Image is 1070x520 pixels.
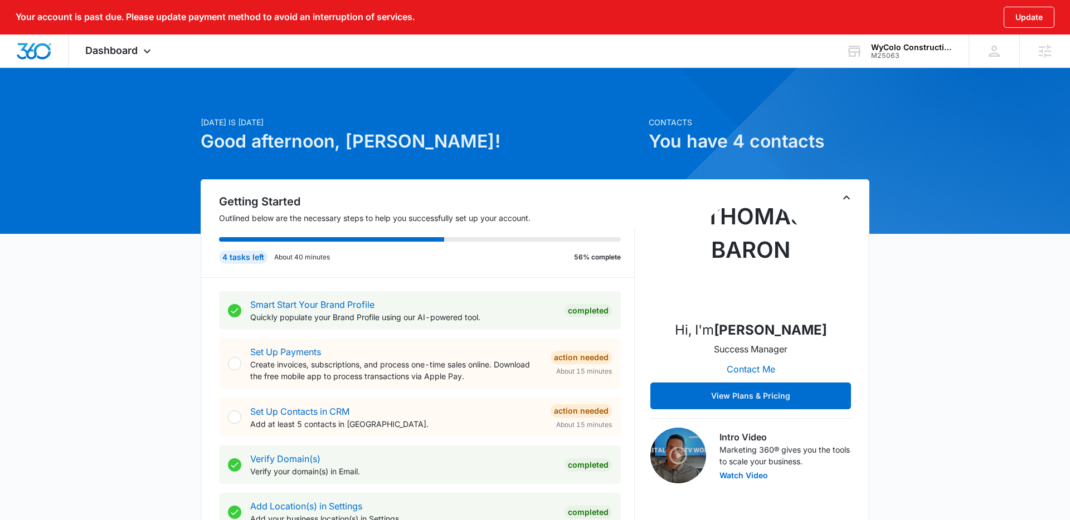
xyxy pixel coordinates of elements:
span: About 15 minutes [556,420,612,430]
img: Intro Video [650,428,706,483]
p: Hi, I'm [675,320,827,340]
p: [DATE] is [DATE] [201,116,642,128]
p: 56% complete [574,252,621,262]
button: Update [1004,7,1054,28]
p: Verify your domain(s) in Email. [250,465,556,477]
p: Add at least 5 contacts in [GEOGRAPHIC_DATA]. [250,418,542,430]
div: Completed [565,506,612,519]
div: 4 tasks left [219,251,267,264]
p: Quickly populate your Brand Profile using our AI-powered tool. [250,311,556,323]
span: Dashboard [85,45,138,56]
div: Completed [565,304,612,317]
p: About 40 minutes [274,252,330,262]
strong: [PERSON_NAME] [714,322,827,338]
a: Add Location(s) in Settings [250,501,362,512]
h2: Getting Started [219,193,635,210]
p: Contacts [649,116,869,128]
p: Your account is past due. Please update payment method to avoid an interruption of services. [16,12,415,22]
p: Outlined below are the necessary steps to help you successfully set up your account. [219,212,635,224]
div: Completed [565,458,612,472]
h3: Intro Video [719,430,851,444]
button: Watch Video [719,472,768,479]
button: Toggle Collapse [840,191,853,204]
div: Dashboard [69,35,171,67]
p: Success Manager [714,342,787,356]
a: Set Up Contacts in CRM [250,406,349,417]
img: Thomas Baron [695,200,806,311]
div: Action Needed [551,351,612,364]
a: Verify Domain(s) [250,453,320,464]
p: Marketing 360® gives you the tools to scale your business. [719,444,851,467]
h1: Good afternoon, [PERSON_NAME]! [201,128,642,155]
div: account name [871,43,952,52]
div: Action Needed [551,404,612,418]
button: Contact Me [716,356,786,382]
p: Create invoices, subscriptions, and process one-time sales online. Download the free mobile app t... [250,359,542,382]
span: About 15 minutes [556,366,612,376]
button: View Plans & Pricing [650,382,851,409]
a: Smart Start Your Brand Profile [250,299,374,310]
a: Set Up Payments [250,346,321,357]
h1: You have 4 contacts [649,128,869,155]
div: account id [871,52,952,60]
